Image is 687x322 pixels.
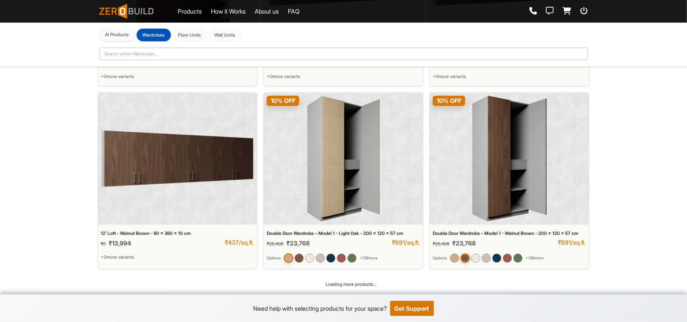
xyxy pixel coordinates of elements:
div: Need help with selecting products for your space? [254,304,387,313]
a: Double Door Wardrobe – Model 1 - Walnut Brown - 200 x 120 x 57 cm10% OFFDouble Door Wardrobe – Mo... [429,92,589,270]
img: Double Door Wardrobe – Model 1 - Light Oak - 200 x 120 x 57 cm [450,254,459,263]
span: + 139 more [526,255,544,261]
span: + 0 more variants [101,73,134,80]
span: ₹13,994 [109,239,132,247]
span: ₹23,768 [286,239,310,247]
button: Wardrobes [137,29,171,41]
img: Double Door Wardrobe – Model 1 - Light Oak - 200 x 120 x 57 cm [284,254,294,263]
img: Double Door Wardrobe – Model 1 - Walnut Brown - 200 x 120 x 57 cm [295,254,304,263]
a: Double Door Wardrobe – Model 1 - Light Oak - 200 x 120 x 57 cm10% OFFDouble Door Wardrobe – Model... [263,92,423,270]
span: 10 % OFF [267,96,299,106]
img: Double Door Wardrobe – Model 1 - Earth Brown - 200 x 120 x 57 cm [337,254,346,263]
img: Double Door Wardrobe – Model 1 - English Green - 200 x 120 x 57 cm [513,254,523,263]
img: Double Door Wardrobe – Model 1 - Earth Brown - 200 x 120 x 57 cm [503,254,512,263]
button: Get Support [390,301,434,316]
img: 12' Loft - Walnut Brown - 80 x 360 x 10 cm [101,96,254,222]
span: + 0 more variants [101,254,134,261]
img: Double Door Wardrobe – Model 1 - Sandstone - 200 x 120 x 57 cm [482,254,491,263]
small: Options: [433,255,447,261]
span: ₹26,408 [433,241,449,247]
a: How it Works [211,7,246,16]
button: Al Products [99,28,135,41]
img: Double Door Wardrobe – Model 1 - Ivory Cream - 200 x 120 x 57 cm [471,254,480,263]
div: Double Door Wardrobe – Model 1 - Walnut Brown - 200 x 120 x 57 cm [433,231,586,236]
div: ₹891/sq.ft. [558,239,586,246]
a: 12' Loft - Walnut Brown - 80 x 360 x 10 cm12' Loft - Walnut Brown - 80 x 360 x 10 cm₹0₹13,994₹437... [98,92,258,270]
input: Search within Wardrobes... [99,48,588,60]
img: Double Door Wardrobe – Model 1 - Graphite Blue - 200 x 120 x 57 cm [492,254,501,263]
span: + 139 more [360,255,378,261]
div: ₹891/sq.ft. [392,239,420,246]
a: FAQ [288,7,300,16]
span: ₹0 [101,241,106,247]
img: Double Door Wardrobe – Model 1 - Light Oak - 200 x 120 x 57 cm [307,96,380,222]
img: Double Door Wardrobe – Model 1 - Walnut Brown - 200 x 120 x 57 cm [472,96,547,222]
span: ₹26,408 [267,241,283,247]
small: Options: [267,255,281,261]
span: 10 % OFF [433,96,465,106]
button: Wall Units [209,29,241,41]
img: Double Door Wardrobe – Model 1 - Graphite Blue - 200 x 120 x 57 cm [326,254,335,263]
img: Double Door Wardrobe – Model 1 - English Green - 200 x 120 x 57 cm [347,254,357,263]
a: About us [255,7,279,16]
img: Double Door Wardrobe – Model 1 - Ivory Cream - 200 x 120 x 57 cm [305,254,314,263]
span: + 0 more variants [267,73,300,80]
a: Logout [581,7,588,15]
img: Double Door Wardrobe – Model 1 - Walnut Brown - 200 x 120 x 57 cm [461,254,470,263]
button: Floor Units [172,29,207,41]
span: + 0 more variants [433,73,466,80]
img: Double Door Wardrobe – Model 1 - Sandstone - 200 x 120 x 57 cm [316,254,325,263]
img: ZeroBuild logo [99,4,154,19]
span: ₹23,768 [452,239,476,247]
div: Double Door Wardrobe – Model 1 - Light Oak - 200 x 120 x 57 cm [267,231,420,236]
span: Loading more products... [326,281,377,288]
div: ₹437/sq.ft. [225,239,254,246]
a: Products [178,7,202,16]
div: 12' Loft - Walnut Brown - 80 x 360 x 10 cm [101,231,254,236]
